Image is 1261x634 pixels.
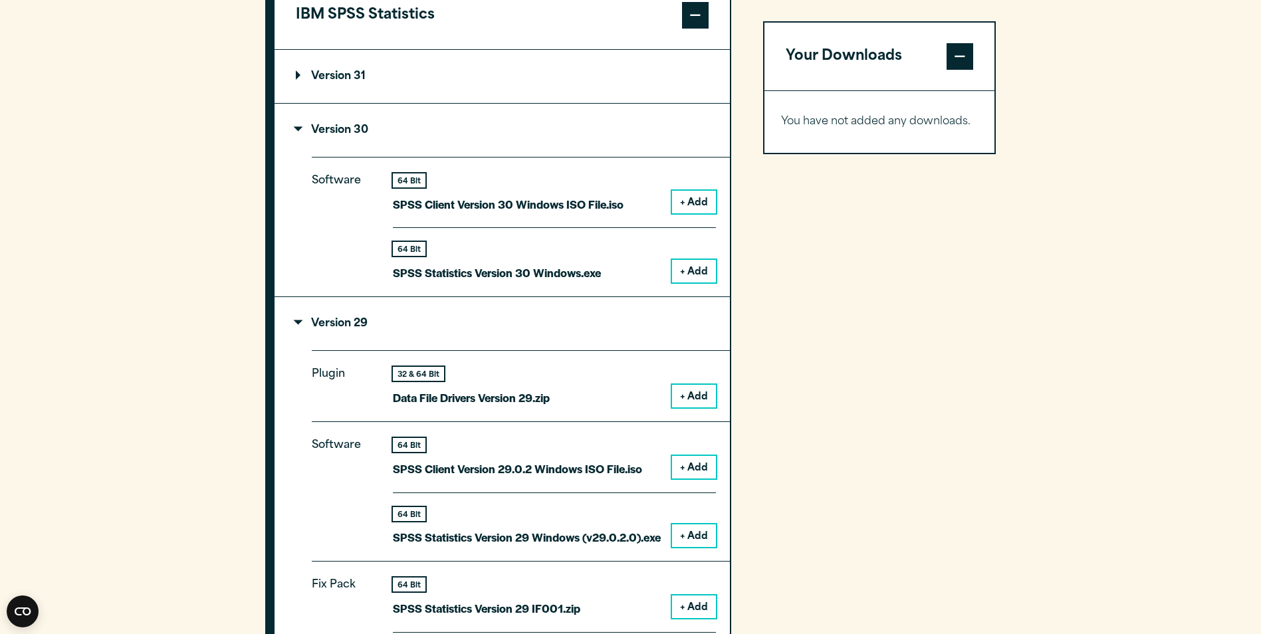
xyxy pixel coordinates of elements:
[393,459,642,478] p: SPSS Client Version 29.0.2 Windows ISO File.iso
[275,297,730,350] summary: Version 29
[393,578,425,591] div: 64 Bit
[393,263,601,282] p: SPSS Statistics Version 30 Windows.exe
[296,71,366,82] p: Version 31
[764,90,995,153] div: Your Downloads
[764,23,995,90] button: Your Downloads
[296,318,368,329] p: Version 29
[393,367,444,381] div: 32 & 64 Bit
[781,112,978,132] p: You have not added any downloads.
[312,365,372,397] p: Plugin
[275,104,730,157] summary: Version 30
[393,242,425,256] div: 64 Bit
[672,524,716,547] button: + Add
[672,191,716,213] button: + Add
[393,507,425,521] div: 64 Bit
[672,385,716,407] button: + Add
[672,456,716,478] button: + Add
[672,595,716,618] button: + Add
[312,171,372,272] p: Software
[312,436,372,536] p: Software
[672,260,716,282] button: + Add
[393,195,624,214] p: SPSS Client Version 30 Windows ISO File.iso
[7,595,39,627] button: Open CMP widget
[393,599,580,618] p: SPSS Statistics Version 29 IF001.zip
[296,125,368,136] p: Version 30
[393,173,425,187] div: 64 Bit
[393,528,661,547] p: SPSS Statistics Version 29 Windows (v29.0.2.0).exe
[275,50,730,103] summary: Version 31
[393,388,550,407] p: Data File Drivers Version 29.zip
[393,438,425,452] div: 64 Bit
